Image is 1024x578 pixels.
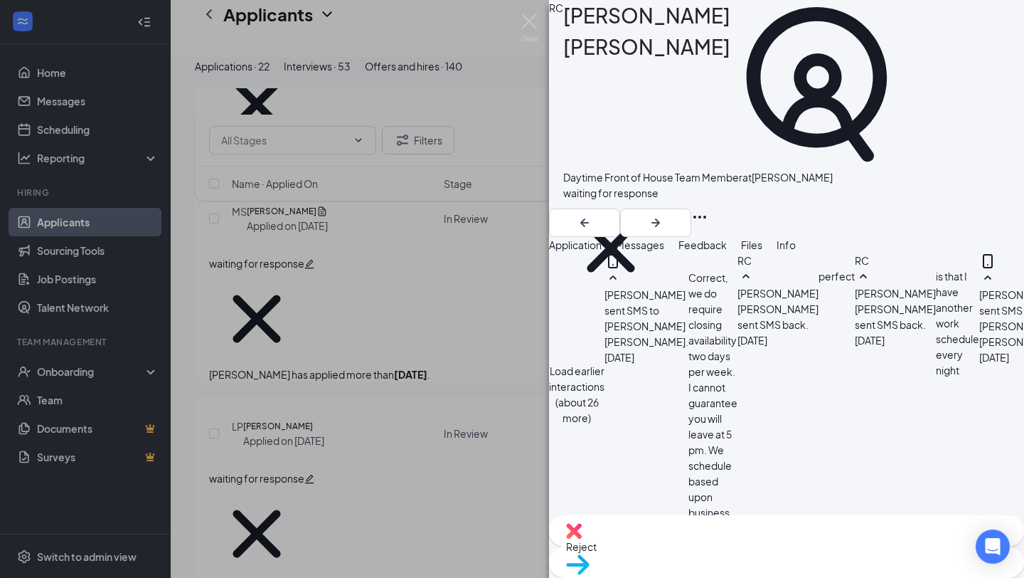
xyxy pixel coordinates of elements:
[777,238,796,251] span: Info
[576,214,593,231] svg: ArrowLeftNew
[737,253,855,268] div: RC
[855,332,885,348] span: [DATE]
[563,201,658,296] svg: Cross
[855,268,872,285] svg: SmallChevronUp
[549,209,620,237] button: ArrowLeftNew
[563,169,901,185] div: Daytime Front of House Team Member at [PERSON_NAME]
[549,238,602,251] span: Application
[855,253,979,268] div: RC
[691,209,708,226] svg: Ellipses
[818,270,855,283] span: perfect
[855,287,936,331] span: [PERSON_NAME] [PERSON_NAME] sent SMS back.
[647,214,664,231] svg: ArrowRight
[563,186,658,199] span: waiting for response
[620,209,691,237] button: ArrowRight
[936,270,979,377] span: is that I have another work schedule every night
[604,350,634,365] span: [DATE]
[979,270,996,287] svg: SmallChevronUp
[979,253,996,270] svg: MobileSms
[976,530,1010,564] div: Open Intercom Messenger
[737,287,818,331] span: [PERSON_NAME] [PERSON_NAME] sent SMS back.
[566,540,597,553] span: Reject
[604,288,688,348] span: [PERSON_NAME] sent SMS to [PERSON_NAME] [PERSON_NAME].
[549,363,604,426] button: Load earlier interactions (about 26 more)
[688,271,737,535] span: Correct, we do require closing availability two days per week. I cannot guarantee you will leave ...
[737,268,754,285] svg: SmallChevronUp
[737,332,767,348] span: [DATE]
[616,238,664,251] span: Messages
[678,238,727,251] span: Feedback
[979,350,1009,365] span: [DATE]
[741,238,762,251] span: Files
